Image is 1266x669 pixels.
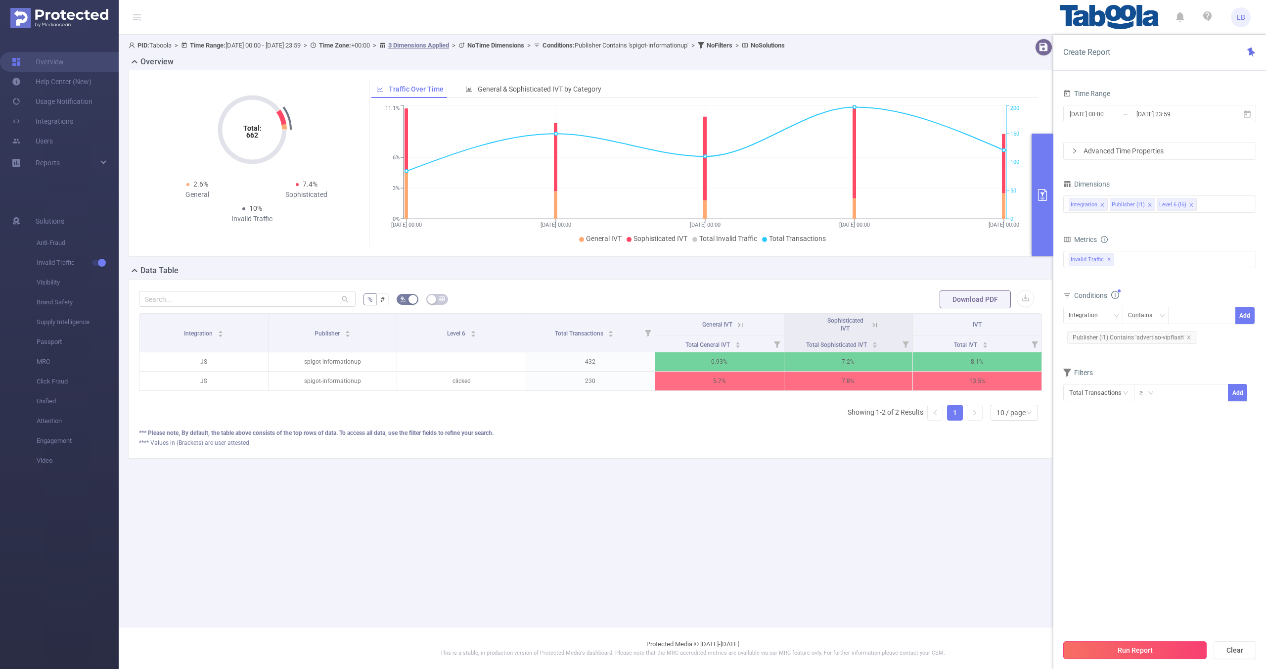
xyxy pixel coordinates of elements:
span: LB [1237,7,1245,27]
b: Conditions : [543,42,575,49]
tspan: 0 [1010,216,1013,222]
span: IVT [973,321,982,328]
span: Passport [37,332,119,352]
p: clicked [397,372,526,390]
i: icon: down [1114,313,1120,320]
span: Time Range [1063,90,1110,97]
span: Create Report [1063,48,1110,57]
p: This is a stable, in production version of Protected Media's dashboard. Please note that the MRC ... [143,649,1241,658]
i: icon: caret-up [218,329,223,332]
tspan: 50 [1010,188,1016,194]
i: icon: caret-down [872,344,878,347]
span: Anti-Fraud [37,233,119,253]
div: 10 / page [996,405,1026,420]
b: Time Range: [190,42,226,49]
span: 2.6% [193,180,208,188]
li: Integration [1069,198,1108,211]
span: % [367,295,372,303]
b: No Filters [707,42,732,49]
span: Publisher Contains 'spigot-informationup' [543,42,688,49]
span: Sophisticated IVT [827,317,863,332]
button: Download PDF [940,290,1011,308]
span: Invalid Traffic [37,253,119,273]
li: Showing 1-2 of 2 Results [848,405,923,421]
i: icon: left [932,410,938,416]
p: 432 [526,352,655,371]
span: ✕ [1107,254,1111,266]
div: Sort [345,329,351,335]
div: Sort [218,329,224,335]
span: Sophisticated IVT [633,235,687,242]
tspan: 6% [393,154,400,161]
h2: Data Table [140,265,179,277]
span: Total General IVT [685,341,731,348]
i: icon: caret-down [218,333,223,336]
span: Invalid Traffic [1069,253,1114,266]
tspan: 100 [1010,159,1019,166]
p: 13.5% [913,372,1041,390]
input: Start date [1069,107,1149,121]
li: Publisher (l1) [1110,198,1155,211]
p: 5.7% [655,372,784,390]
input: End date [1135,107,1216,121]
div: Sort [735,340,741,346]
i: icon: user [129,42,137,48]
li: 1 [947,405,963,421]
tspan: 662 [246,131,258,139]
div: Level 6 (l6) [1159,198,1186,211]
i: icon: caret-up [608,329,614,332]
a: Overview [12,52,64,72]
tspan: [DATE] 00:00 [989,222,1019,228]
span: Visibility [37,273,119,292]
div: Sort [470,329,476,335]
i: icon: info-circle [1101,236,1108,243]
span: Video [37,451,119,471]
span: Total Invalid Traffic [699,235,757,242]
i: icon: line-chart [376,86,383,93]
div: ≥ [1139,384,1150,401]
p: spigot-informationup [269,372,397,390]
i: icon: down [1026,410,1032,417]
i: icon: right [972,410,978,416]
span: General IVT [702,321,732,328]
i: icon: caret-down [983,344,988,347]
i: icon: caret-up [735,340,741,343]
button: Add [1235,307,1255,324]
i: Filter menu [899,336,912,352]
b: Time Zone: [319,42,351,49]
span: Integration [184,330,214,337]
i: icon: close [1147,202,1152,208]
i: icon: caret-up [872,340,878,343]
a: 1 [948,405,962,420]
p: 230 [526,372,655,390]
tspan: 200 [1010,105,1019,112]
div: *** Please note, By default, the table above consists of the top rows of data. To access all data... [139,429,1042,437]
button: Clear [1214,641,1256,659]
i: icon: bar-chart [465,86,472,93]
tspan: Total: [243,124,261,132]
span: Total IVT [954,341,979,348]
span: Brand Safety [37,292,119,312]
i: Filter menu [1028,336,1041,352]
div: Sophisticated [252,190,362,200]
i: icon: caret-up [470,329,476,332]
p: 8.1% [913,352,1041,371]
tspan: [DATE] 00:00 [391,222,422,228]
span: Unified [37,391,119,411]
button: Add [1228,384,1247,401]
p: 7.8% [784,372,913,390]
tspan: [DATE] 00:00 [839,222,870,228]
span: Taboola [DATE] 00:00 - [DATE] 23:59 +00:00 [129,42,785,49]
tspan: 3% [393,185,400,191]
i: icon: caret-down [345,333,350,336]
div: Sort [608,329,614,335]
span: Filters [1063,369,1093,377]
span: MRC [37,352,119,372]
footer: Protected Media © [DATE]-[DATE] [119,627,1266,669]
span: Traffic Over Time [389,85,444,93]
span: Attention [37,411,119,431]
span: > [370,42,379,49]
span: Dimensions [1063,180,1110,188]
img: Protected Media [10,8,108,28]
tspan: 11.1% [385,105,400,112]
